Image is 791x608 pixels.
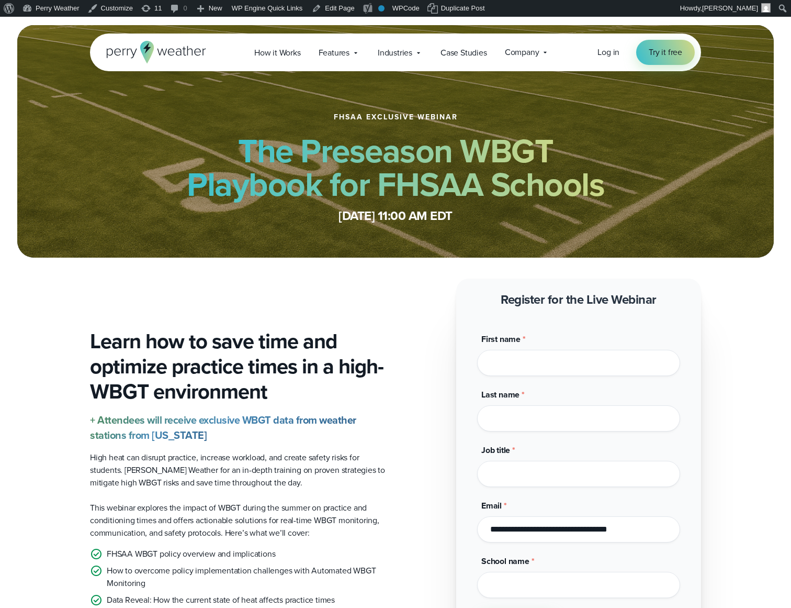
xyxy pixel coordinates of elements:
[481,500,502,512] span: Email
[90,502,387,539] p: This webinar explores the impact of WBGT during the summer on practice and conditioning times and...
[254,47,301,59] span: How it Works
[481,389,519,401] span: Last name
[440,47,487,59] span: Case Studies
[597,46,619,58] span: Log in
[319,47,349,59] span: Features
[378,5,385,12] div: No index
[649,46,682,59] span: Try it free
[481,333,521,345] span: First name
[107,548,275,560] p: FHSAA WBGT policy overview and implications
[90,451,387,489] p: High heat can disrupt practice, increase workload, and create safety risks for students. [PERSON_...
[334,113,458,121] h1: FHSAA Exclusive Webinar
[597,46,619,59] a: Log in
[501,290,657,309] strong: Register for the Live Webinar
[636,40,695,65] a: Try it free
[378,47,412,59] span: Industries
[481,555,529,567] span: School name
[432,42,496,63] a: Case Studies
[107,594,335,606] p: Data Reveal: How the current state of heat affects practice times
[481,444,510,456] span: Job title
[90,329,387,404] h3: Learn how to save time and optimize practice times in a high-WBGT environment
[187,126,604,209] strong: The Preseason WBGT Playbook for FHSAA Schools
[245,42,310,63] a: How it Works
[107,565,387,590] p: How to overcome policy implementation challenges with Automated WBGT Monitoring
[702,4,758,12] span: [PERSON_NAME]
[90,412,356,443] strong: + Attendees will receive exclusive WBGT data from weather stations from [US_STATE]
[338,206,453,225] strong: [DATE] 11:00 AM EDT
[505,46,539,59] span: Company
